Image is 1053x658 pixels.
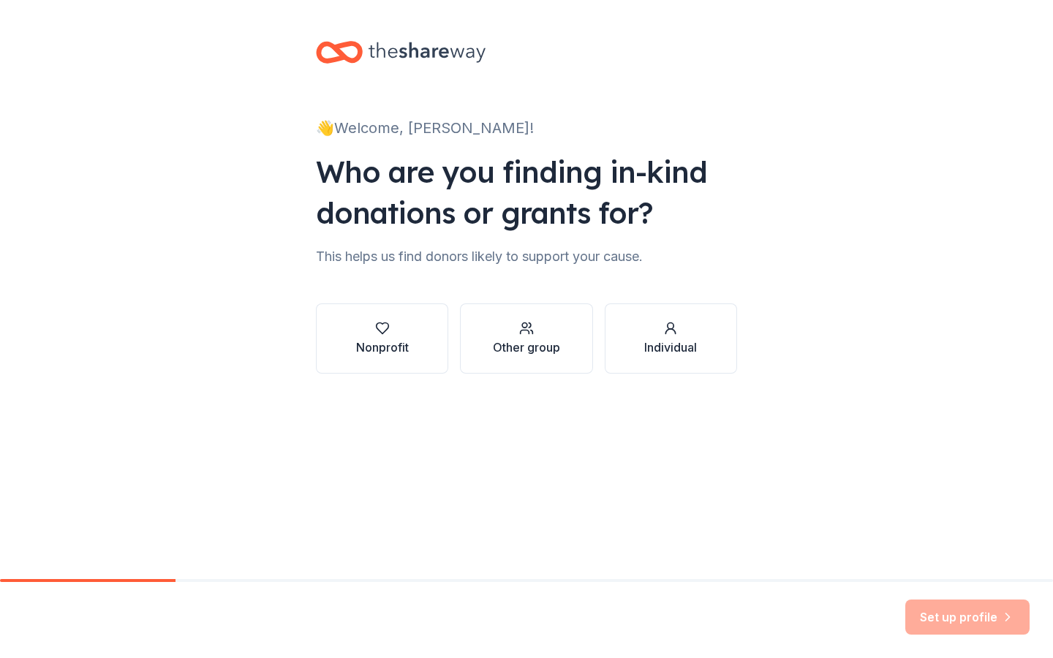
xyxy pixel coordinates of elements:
div: Individual [644,339,697,356]
div: Other group [493,339,560,356]
div: Nonprofit [356,339,409,356]
button: Other group [460,303,592,374]
div: Who are you finding in-kind donations or grants for? [316,151,737,233]
div: This helps us find donors likely to support your cause. [316,245,737,268]
div: 👋 Welcome, [PERSON_NAME]! [316,116,737,140]
button: Individual [605,303,737,374]
button: Nonprofit [316,303,448,374]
